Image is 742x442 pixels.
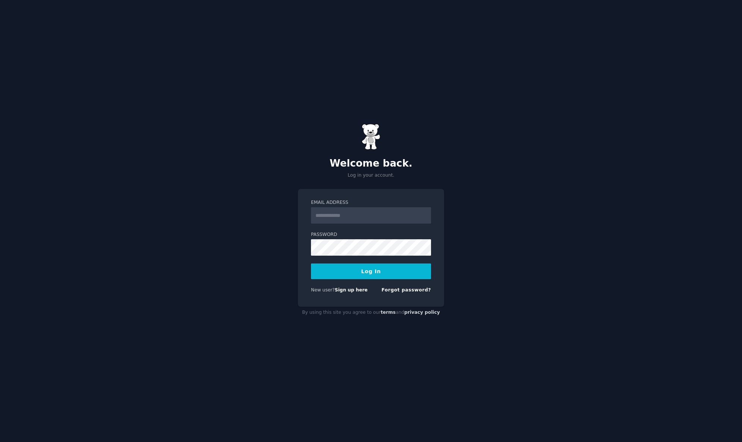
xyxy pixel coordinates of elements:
[311,231,431,238] label: Password
[311,199,431,206] label: Email Address
[335,287,368,293] a: Sign up here
[311,287,335,293] span: New user?
[381,287,431,293] a: Forgot password?
[362,124,380,150] img: Gummy Bear
[311,263,431,279] button: Log In
[381,310,396,315] a: terms
[298,158,444,170] h2: Welcome back.
[404,310,440,315] a: privacy policy
[298,172,444,179] p: Log in your account.
[298,307,444,319] div: By using this site you agree to our and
